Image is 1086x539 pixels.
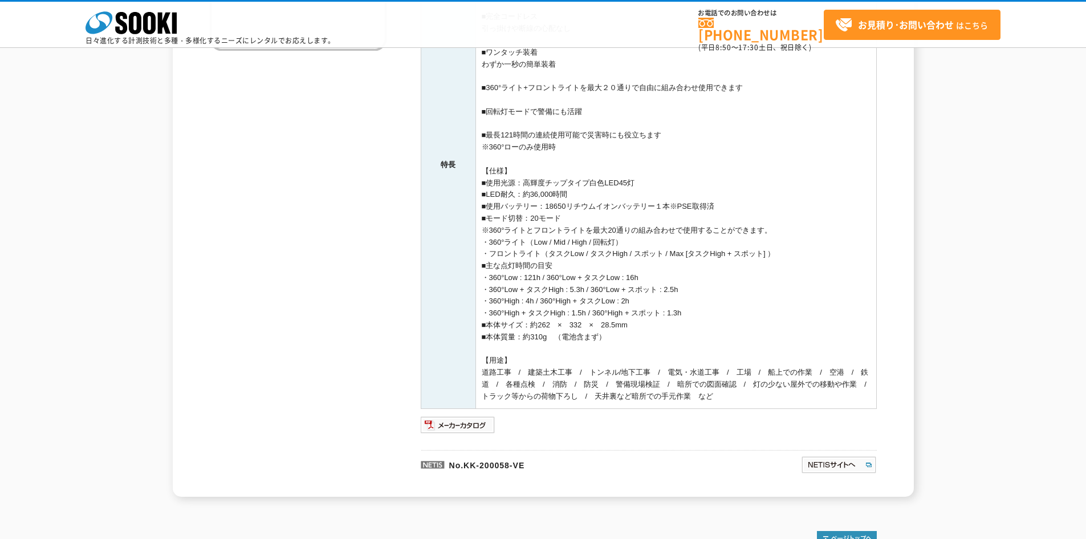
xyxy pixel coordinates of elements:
span: お電話でのお問い合わせは [698,10,824,17]
img: NETISサイトへ [801,456,877,474]
strong: お見積り･お問い合わせ [858,18,954,31]
img: メーカーカタログ [421,416,495,434]
a: [PHONE_NUMBER] [698,18,824,41]
a: メーカーカタログ [421,423,495,432]
span: はこちら [835,17,988,34]
p: No.KK-200058-VE [421,450,691,477]
span: (平日 ～ 土日、祝日除く) [698,42,811,52]
span: 8:50 [715,42,731,52]
a: お見積り･お問い合わせはこちら [824,10,1000,40]
span: 17:30 [738,42,759,52]
p: 日々進化する計測技術と多種・多様化するニーズにレンタルでお応えします。 [86,37,335,44]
